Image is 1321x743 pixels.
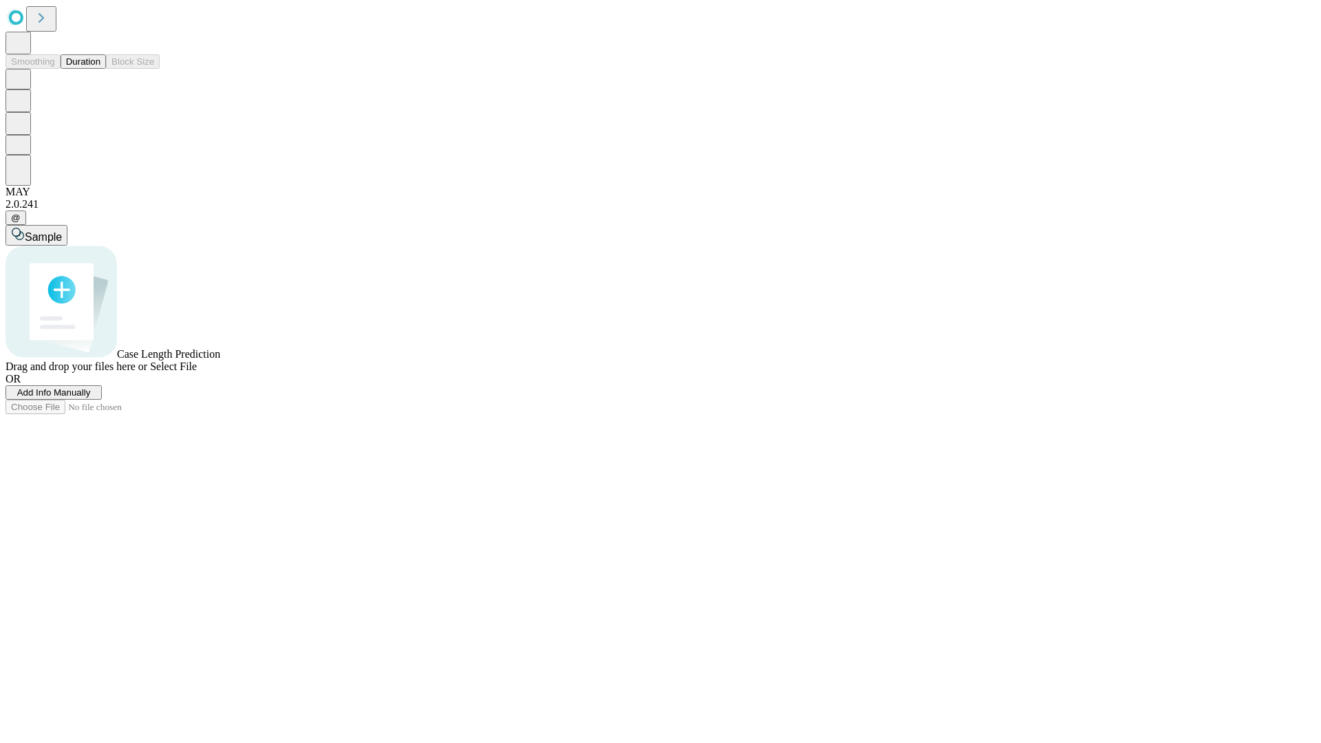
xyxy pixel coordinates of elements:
[25,231,62,243] span: Sample
[6,225,67,246] button: Sample
[11,213,21,223] span: @
[17,387,91,398] span: Add Info Manually
[106,54,160,69] button: Block Size
[117,348,220,360] span: Case Length Prediction
[6,186,1315,198] div: MAY
[6,385,102,400] button: Add Info Manually
[6,360,147,372] span: Drag and drop your files here or
[6,211,26,225] button: @
[6,54,61,69] button: Smoothing
[6,373,21,385] span: OR
[6,198,1315,211] div: 2.0.241
[150,360,197,372] span: Select File
[61,54,106,69] button: Duration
